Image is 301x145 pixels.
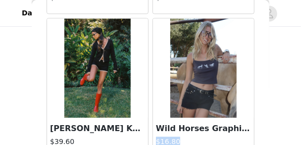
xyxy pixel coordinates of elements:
[16,2,70,24] a: Dashboard
[170,18,236,118] img: Wild Horses Graphic Tank Top
[64,18,130,118] img: Sansa Lacey Knit Cardigan
[264,5,274,21] div: avatar
[50,123,145,135] h3: [PERSON_NAME] Knit Cardigan
[156,123,251,135] h3: Wild Horses Graphic Tank Top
